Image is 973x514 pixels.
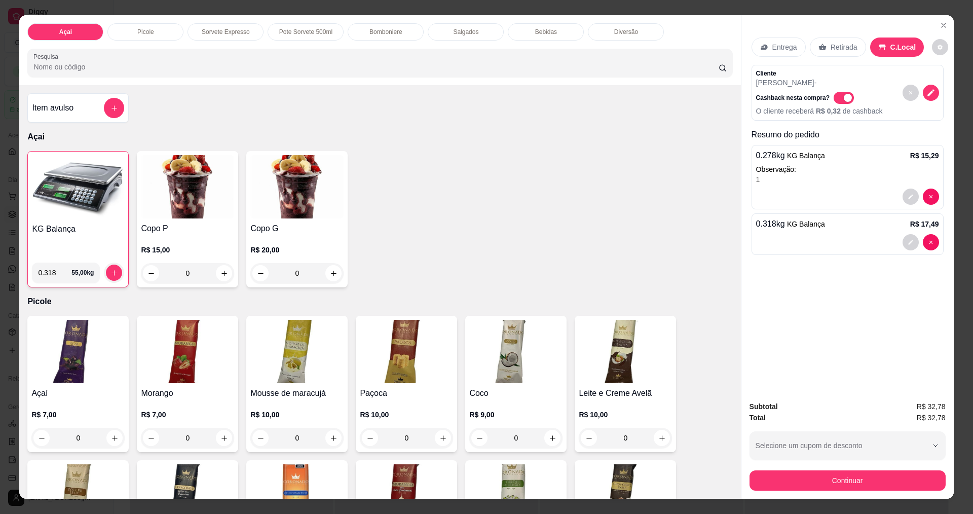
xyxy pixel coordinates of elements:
[31,320,125,383] img: product-image
[141,155,234,218] img: product-image
[38,263,71,283] input: 0.00
[250,155,344,218] img: product-image
[362,430,378,446] button: decrease-product-quantity
[33,430,50,446] button: decrease-product-quantity
[453,28,478,36] p: Salgados
[216,430,232,446] button: increase-product-quantity
[752,129,944,141] p: Resumo do pedido
[923,234,939,250] button: decrease-product-quantity
[104,98,124,118] button: add-separate-item
[141,410,234,420] p: R$ 7,00
[33,62,718,72] input: Pesquisa
[756,174,939,185] div: 1
[614,28,638,36] p: Diversão
[360,387,453,399] h4: Paçoca
[141,320,234,383] img: product-image
[787,152,825,160] span: KG Balança
[250,410,344,420] p: R$ 10,00
[471,430,488,446] button: decrease-product-quantity
[141,387,234,399] h4: Morango
[750,470,946,491] button: Continuar
[787,220,825,228] span: KG Balança
[890,42,916,52] p: C.Local
[106,265,122,281] button: increase-product-quantity
[32,156,124,219] img: product-image
[27,296,732,308] p: Picole
[325,430,342,446] button: increase-product-quantity
[772,42,797,52] p: Entrega
[935,17,952,33] button: Close
[910,151,939,161] p: R$ 15,29
[250,387,344,399] h4: Mousse de maracujá
[535,28,557,36] p: Bebidas
[750,402,778,411] strong: Subtotal
[137,28,154,36] p: Picole
[27,131,732,143] p: Açai
[750,431,946,460] button: Selecione um cupom de desconto
[579,410,672,420] p: R$ 10,00
[756,150,825,162] p: 0.278 kg
[756,94,830,102] p: Cashback nesta compra?
[469,410,563,420] p: R$ 9,00
[59,28,72,36] p: Açai
[141,223,234,235] h4: Copo P
[32,223,124,235] h4: KG Balança
[923,85,939,101] button: decrease-product-quantity
[31,410,125,420] p: R$ 7,00
[750,414,766,422] strong: Total
[360,410,453,420] p: R$ 10,00
[831,42,857,52] p: Retirada
[756,164,939,174] p: Observação:
[279,28,332,36] p: Pote Sorvete 500ml
[903,189,919,205] button: decrease-product-quantity
[903,234,919,250] button: decrease-product-quantity
[143,430,159,446] button: decrease-product-quantity
[910,219,939,229] p: R$ 17,49
[369,28,402,36] p: Bomboniere
[581,430,597,446] button: decrease-product-quantity
[923,189,939,205] button: decrease-product-quantity
[834,92,858,104] label: Automatic updates
[903,85,919,101] button: decrease-product-quantity
[579,387,672,399] h4: Leite e Creme Avelã
[33,52,62,61] label: Pesquisa
[141,245,234,255] p: R$ 15,00
[32,102,73,114] h4: Item avulso
[202,28,250,36] p: Sorvete Expresso
[816,107,843,115] span: R$ 0,32
[106,430,123,446] button: increase-product-quantity
[756,218,825,230] p: 0.318 kg
[360,320,453,383] img: product-image
[917,401,946,412] span: R$ 32,78
[756,69,883,78] p: Cliente
[756,106,883,116] p: O cliente receberá de cashback
[756,78,883,88] p: [PERSON_NAME] -
[31,387,125,399] h4: Açaí
[654,430,670,446] button: increase-product-quantity
[932,39,948,55] button: decrease-product-quantity
[250,320,344,383] img: product-image
[252,430,269,446] button: decrease-product-quantity
[435,430,451,446] button: increase-product-quantity
[250,223,344,235] h4: Copo G
[250,245,344,255] p: R$ 20,00
[469,320,563,383] img: product-image
[544,430,560,446] button: increase-product-quantity
[469,387,563,399] h4: Coco
[579,320,672,383] img: product-image
[917,412,946,423] span: R$ 32,78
